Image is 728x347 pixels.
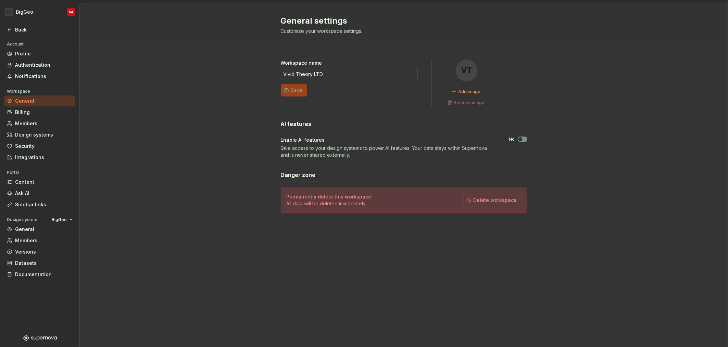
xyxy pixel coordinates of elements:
a: Integrations [4,152,75,163]
a: Documentation [4,269,75,280]
span: Add image [458,89,480,94]
a: Design systems [4,129,75,140]
div: Members [15,237,73,244]
div: Portal [4,168,22,177]
p: All data will be deleted immediately. [287,200,372,207]
a: Authentication [4,60,75,70]
h3: AI features [281,120,312,128]
a: Billing [4,107,75,118]
div: Ask AI [15,190,73,197]
a: Sidebar links [4,199,75,210]
div: Account [4,40,26,48]
div: Members [15,120,73,127]
div: Billing [15,109,73,116]
a: General [4,224,75,235]
div: General [15,98,73,104]
a: Back [4,24,75,35]
h2: General settings [281,15,519,26]
div: Design system [4,216,40,224]
div: Design systems [15,131,73,138]
div: Documentation [15,271,73,278]
h3: Danger zone [281,171,316,179]
label: Workspace name [281,60,322,66]
div: Security [15,143,73,150]
div: Authentication [15,62,73,68]
button: Delete workspace [464,194,522,206]
div: Back [15,26,73,33]
a: Notifications [4,71,75,82]
svg: Supernova Logo [23,335,57,342]
div: VT [5,8,13,16]
a: Members [4,118,75,129]
a: Versions [4,246,75,257]
a: General [4,95,75,106]
div: Profile [15,50,73,57]
a: Profile [4,48,75,59]
span: BigGeo [52,217,67,222]
div: Content [15,179,73,185]
div: BigGeo [16,9,33,15]
button: VTBigGeoVA [1,4,78,20]
div: Datasets [15,260,73,267]
span: Delete workspace [474,197,517,204]
button: Add image [450,87,484,97]
a: Members [4,235,75,246]
div: Workspace [4,87,33,95]
span: Customize your workspace settings. [281,28,363,34]
div: Integrations [15,154,73,161]
div: VA [69,9,74,15]
div: Sidebar links [15,201,73,208]
div: Enable AI features [281,137,497,143]
label: No [509,137,515,142]
div: VT [456,60,478,81]
h4: Permanently delete this workspace [287,193,372,200]
div: Notifications [15,73,73,80]
a: Datasets [4,258,75,269]
a: Security [4,141,75,152]
a: Ask AI [4,188,75,199]
div: Give access to your design systems to power AI features. Your data stays within Supernova and is ... [281,145,497,158]
a: Content [4,177,75,188]
div: Versions [15,248,73,255]
div: General [15,226,73,233]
